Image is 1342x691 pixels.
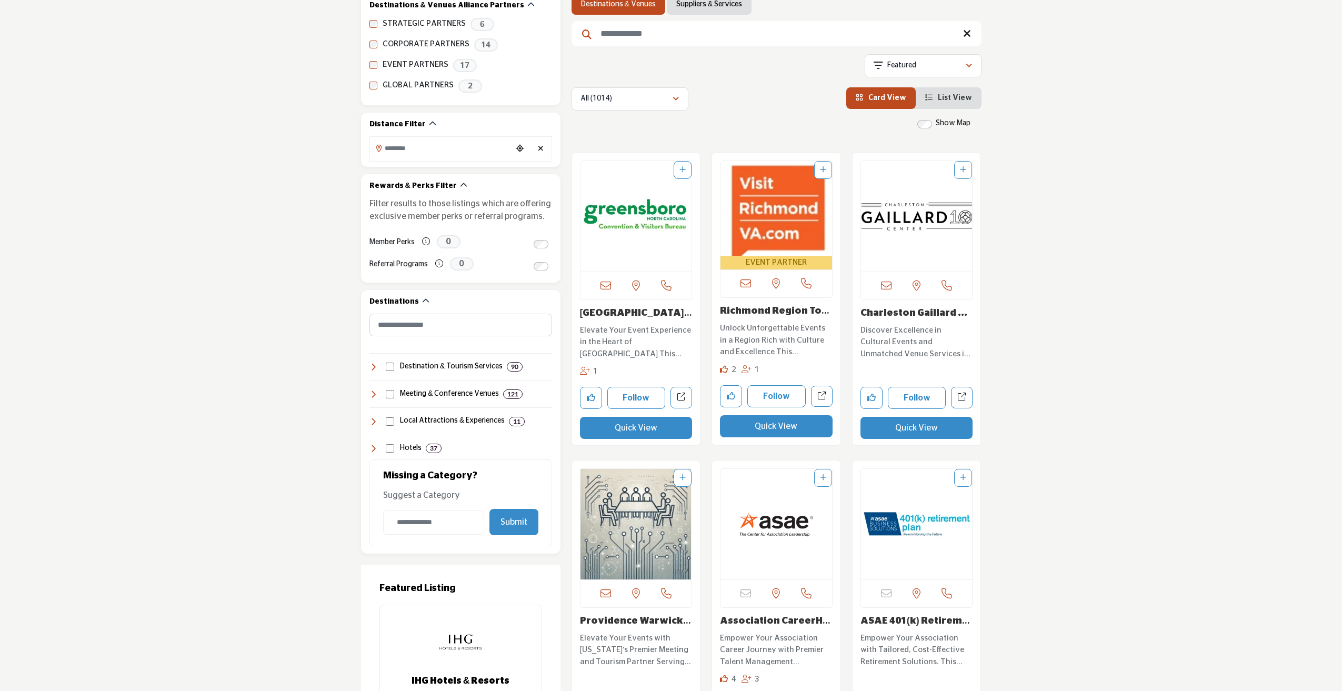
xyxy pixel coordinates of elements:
[865,54,982,77] button: Featured
[720,616,833,627] h3: Association CareerHQ
[860,325,973,360] p: Discover Excellence in Cultural Events and Unmatched Venue Services in [GEOGRAPHIC_DATA] Based in...
[369,82,377,89] input: GLOBAL PARTNERS checkbox
[400,362,503,372] h4: Destination & Tourism Services: Organizations and services that promote travel, tourism, and loca...
[386,444,394,453] input: Select Hotels checkbox
[720,675,728,683] i: Likes
[400,416,505,426] h4: Local Attractions & Experiences: Entertainment, cultural, and recreational destinations that enha...
[720,161,832,270] a: Open Listing in new tab
[861,161,973,272] img: Charleston Gaillard Center
[860,308,967,318] a: Charleston Gaillard ...
[369,233,415,252] label: Member Perks
[732,675,736,683] span: 4
[430,445,437,452] b: 37
[383,470,538,489] h2: Missing a Category?
[509,417,525,426] div: 11 Results For Local Attractions & Experiences
[511,363,518,370] b: 90
[400,443,422,454] h4: Hotels: Accommodations ranging from budget to luxury, offering lodging, amenities, and services t...
[370,138,512,158] input: Search Location
[458,79,482,93] span: 2
[860,308,973,319] h3: Charleston Gaillard Center
[860,616,973,627] h3: ASAE 401(k) Retirement Program
[580,308,693,319] h3: Greensboro Area CVB
[534,240,548,248] input: Switch to Member Perks
[426,444,442,453] div: 37 Results For Hotels
[379,583,542,595] h2: Featured Listing
[369,119,426,130] h2: Distance Filter
[369,41,377,48] input: CORPORATE PARTNERS checkbox
[434,616,487,668] img: IHG Hotels & Resorts
[383,59,448,71] label: EVENT PARTNERS
[369,20,377,28] input: STRATEGIC PARTNERS checkbox
[369,181,457,192] h2: Rewards & Perks Filter
[369,1,524,11] h2: Destinations & Venues Alliance Partners
[720,320,833,358] a: Unlock Unforgettable Events in a Region Rich with Culture and Excellence This organization is ded...
[820,474,826,482] a: Add To List
[720,633,833,668] p: Empower Your Association Career Journey with Premier Talent Management Resources. As a leading pr...
[580,633,693,668] p: Elevate Your Events with [US_STATE]'s Premier Meeting and Tourism Partner Serving as a premier re...
[437,235,460,248] span: 0
[383,38,469,51] label: CORPORATE PARTNERS
[369,297,419,307] h2: Destinations
[720,161,832,256] img: Richmond Region Tourism
[679,474,686,482] a: Add To List
[755,675,759,683] span: 3
[720,616,830,637] a: Association CareerHQ...
[960,166,966,174] a: Add To List
[512,138,528,161] div: Choose your current location
[386,390,394,398] input: Select Meeting & Conference Venues checkbox
[580,308,692,329] a: [GEOGRAPHIC_DATA] Area CVB
[888,387,946,409] button: Follow
[670,387,692,408] a: Open greensboro-area-cvb in new tab
[383,18,466,30] label: STRATEGIC PARTNERS
[860,387,883,409] button: Like company
[580,322,693,360] a: Elevate Your Event Experience in the Heart of [GEOGRAPHIC_DATA] This dynamic organization serves ...
[861,469,973,579] a: Open Listing in new tab
[580,366,598,378] div: Followers
[533,138,549,161] div: Clear search location
[580,630,693,668] a: Elevate Your Events with [US_STATE]'s Premier Meeting and Tourism Partner Serving as a premier re...
[507,390,518,398] b: 121
[720,323,833,358] p: Unlock Unforgettable Events in a Region Rich with Culture and Excellence This organization is ded...
[860,616,970,637] a: ASAE 401(k) Retireme...
[503,389,523,399] div: 121 Results For Meeting & Conference Venues
[720,469,832,579] a: Open Listing in new tab
[860,630,973,668] a: Empower Your Association with Tailored, Cost-Effective Retirement Solutions. This innovative comp...
[860,417,973,439] button: Quick View
[489,509,538,535] button: Submit
[383,79,454,92] label: GLOBAL PARTNERS
[720,306,829,327] a: Richmond Region Tour...
[720,415,833,437] button: Quick View
[723,257,830,269] span: EVENT PARTNER
[412,676,510,686] b: IHG Hotels & Resorts
[400,389,499,399] h4: Meeting & Conference Venues: Facilities and spaces designed for business meetings, conferences, a...
[593,367,598,375] span: 1
[861,469,973,579] img: ASAE 401(k) Retirement Program
[474,38,498,52] span: 14
[860,633,973,668] p: Empower Your Association with Tailored, Cost-Effective Retirement Solutions. This innovative comp...
[386,417,394,426] input: Select Local Attractions & Experiences checkbox
[580,469,692,579] img: Providence Warwick Convention & Visitors Bureau
[369,197,552,223] p: Filter results to those listings which are offering exclusive member perks or referral programs.
[846,87,916,109] li: Card View
[572,87,688,111] button: All (1014)
[720,365,728,373] i: Likes
[755,366,759,374] span: 1
[860,322,973,360] a: Discover Excellence in Cultural Events and Unmatched Venue Services in [GEOGRAPHIC_DATA] Based in...
[868,94,906,102] span: Card View
[747,385,806,407] button: Follow
[607,387,666,409] button: Follow
[951,387,973,408] a: Open charleston-gaillard-center in new tab
[580,161,692,272] a: Open Listing in new tab
[580,616,693,627] h3: Providence Warwick Convention & Visitors Bureau
[820,166,826,174] a: Add To List
[369,255,428,274] label: Referral Programs
[916,87,982,109] li: List View
[513,418,520,425] b: 11
[534,262,548,271] input: Switch to Referral Programs
[938,94,972,102] span: List View
[580,417,693,439] button: Quick View
[811,386,833,407] a: Open richmond-region-tourism in new tab
[386,363,394,371] input: Select Destination & Tourism Services checkbox
[742,674,760,686] div: Followers
[383,491,460,499] span: Suggest a Category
